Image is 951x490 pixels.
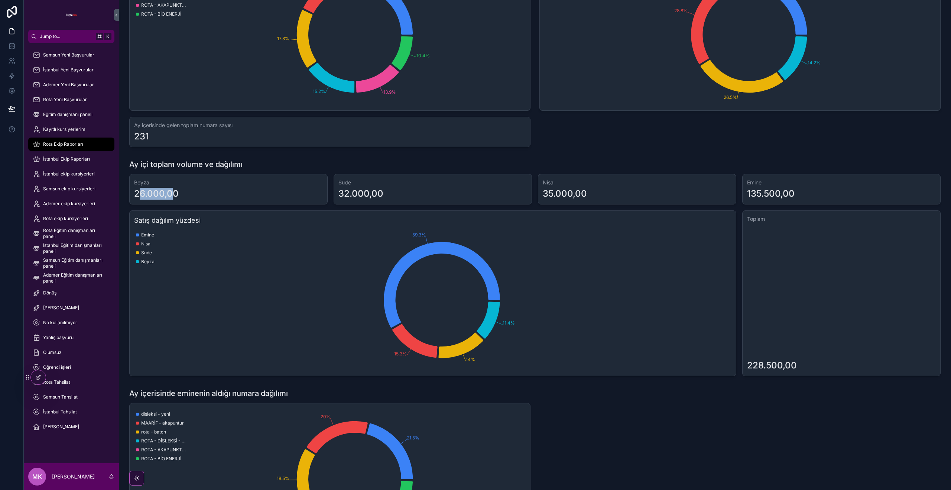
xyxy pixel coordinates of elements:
[40,33,93,39] span: Jump to...
[28,361,114,374] a: Öğrenci işleri
[43,257,107,269] span: Samsun Eğitim danışmanları paneli
[338,179,527,186] h3: Sude
[141,429,166,435] span: rota - batch
[43,272,107,284] span: Ademer Eğitim danışmanları paneli
[28,331,114,344] a: Yanlış başvuru
[43,52,94,58] span: Samsun Yeni Başvurular
[129,159,243,170] h1: Ay içi toplam volume ve dağılımı
[43,394,78,400] span: Samsun Tahsilat
[134,215,731,226] h3: Satış dağılım yüzdesi
[43,305,79,311] span: [PERSON_NAME]
[43,228,107,239] span: Rota Eğitim danışmanları paneli
[43,67,94,73] span: İstanbul Yeni Başvurular
[724,94,737,100] tspan: 26.5%
[808,60,821,65] tspan: 14.2%
[28,420,114,433] a: [PERSON_NAME]
[43,186,95,192] span: Samsun ekip kursiyerleri
[412,232,426,238] tspan: 59.3%
[43,141,83,147] span: Rota Ekip Raporları
[28,78,114,91] a: Ademer Yeni Başvurular
[43,216,88,222] span: Rota ekip kursiyerleri
[407,435,419,441] tspan: 21.5%
[674,8,688,13] tspan: 28.8%
[28,242,114,255] a: İstanbul Eğitim danışmanları paneli
[134,229,731,371] div: chart
[747,215,936,223] h3: Toplam
[28,138,114,151] a: Rota Ekip Raporları
[141,420,184,426] span: MAARİF - akapuntur
[43,290,56,296] span: Dönüş
[28,123,114,136] a: Kayıtlı kursiyerlerim
[43,126,85,132] span: Kayıtlı kursiyerlerim
[28,212,114,225] a: Rota ekip kursiyerleri
[43,201,95,207] span: Ademer ekip kursiyerleri
[28,346,114,359] a: Olumsuz
[43,82,94,88] span: Ademer Yeni Başvurular
[416,53,430,58] tspan: 10.4%
[52,473,95,480] p: [PERSON_NAME]
[43,409,77,415] span: İstanbul Tahsilat
[28,301,114,315] a: [PERSON_NAME]
[28,63,114,77] a: İstanbul Yeni Başvurular
[28,390,114,404] a: Samsun Tahsilat
[141,232,154,238] span: Emine
[43,364,71,370] span: Öğrenci işleri
[141,447,186,453] span: ROTA - AKAPUNKTUR - YENİ
[277,476,289,481] tspan: 18.5%
[503,320,515,326] tspan: 11.4%
[43,424,79,430] span: [PERSON_NAME]
[28,286,114,300] a: Dönüş
[129,388,288,399] h1: Ay içerisinde eminenin aldığı numara dağılımı
[141,11,181,17] span: ROTA - BİO ENERJİ
[28,375,114,389] a: Rota Tahsilat
[543,188,587,200] div: 35.000,00
[28,316,114,329] a: No kullanılmıyor
[141,438,186,444] span: ROTA - DİSLEKSİ - YENİ
[43,320,77,326] span: No kullanılmıyor
[28,48,114,62] a: Samsun Yeni Başvurular
[43,335,74,341] span: Yanlış başvuru
[543,179,731,186] h3: Nisa
[394,351,407,357] tspan: 15.3%
[134,188,179,200] div: 26.000,00
[141,456,181,462] span: ROTA - BİO ENERJİ
[141,259,155,265] span: Beyza
[141,241,150,247] span: Nisa
[28,30,114,43] button: Jump to...K
[141,250,152,256] span: Sude
[313,88,325,94] tspan: 15.2%
[43,379,70,385] span: Rota Tahsilat
[43,97,87,103] span: Rota Yeni Başvurular
[466,357,475,362] tspan: 14%
[141,411,170,417] span: disleksi - yeni
[24,43,119,443] div: scrollable content
[28,197,114,210] a: Ademer ekip kursiyerleri
[141,2,186,8] span: ROTA - AKAPUNKTUR - YENİ
[134,130,149,142] div: 231
[28,257,114,270] a: Samsun Eğitim danışmanları paneli
[43,242,107,254] span: İstanbul Eğitim danışmanları paneli
[134,179,323,186] h3: Beyza
[383,89,396,95] tspan: 13.9%
[28,182,114,196] a: Samsun ekip kursiyerleri
[65,9,77,21] img: App logo
[747,179,936,186] h3: Emine
[43,349,62,355] span: Olumsuz
[28,405,114,419] a: İstanbul Tahsilat
[277,36,289,41] tspan: 17.3%
[43,171,95,177] span: İstanbul ekip kursiyerleri
[338,188,383,200] div: 32.000,00
[747,188,795,200] div: 135.500,00
[321,414,331,419] tspan: 20%
[28,152,114,166] a: İstanbul Ekip Raporları
[43,112,92,117] span: Eğitim danışmanı paneli
[28,227,114,240] a: Rota Eğitim danışmanları paneli
[28,108,114,121] a: Eğitim danışmanı paneli
[28,93,114,106] a: Rota Yeni Başvurular
[134,122,526,129] h3: Ay içerisinde gelen toplam numara sayısı
[32,472,42,481] span: MK
[43,156,90,162] span: İstanbul Ekip Raporları
[28,167,114,181] a: İstanbul ekip kursiyerleri
[747,360,797,371] div: 228.500,00
[105,33,111,39] span: K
